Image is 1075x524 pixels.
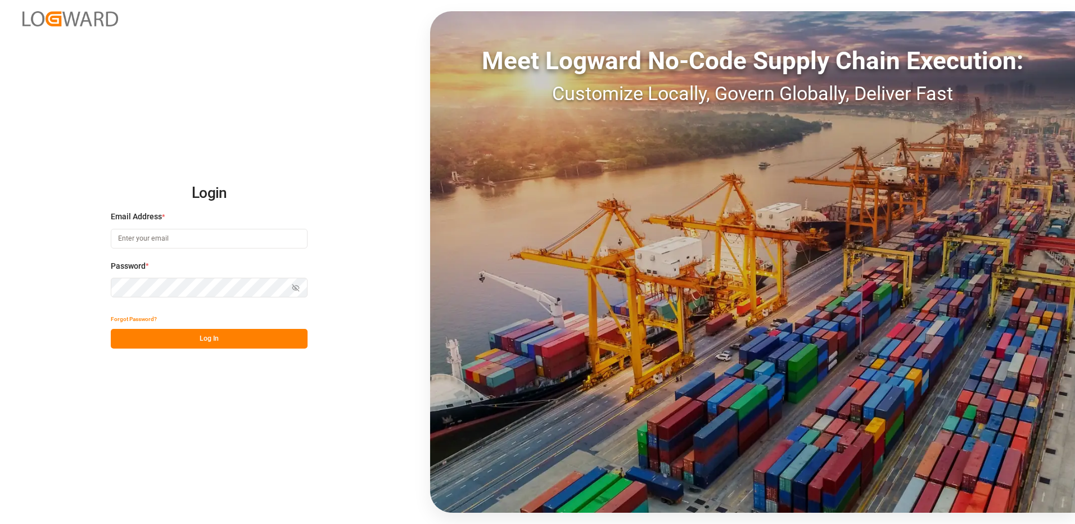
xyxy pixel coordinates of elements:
[111,229,308,249] input: Enter your email
[111,175,308,211] h2: Login
[111,260,146,272] span: Password
[111,309,157,329] button: Forgot Password?
[430,79,1075,108] div: Customize Locally, Govern Globally, Deliver Fast
[430,42,1075,79] div: Meet Logward No-Code Supply Chain Execution:
[22,11,118,26] img: Logward_new_orange.png
[111,211,162,223] span: Email Address
[111,329,308,349] button: Log In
